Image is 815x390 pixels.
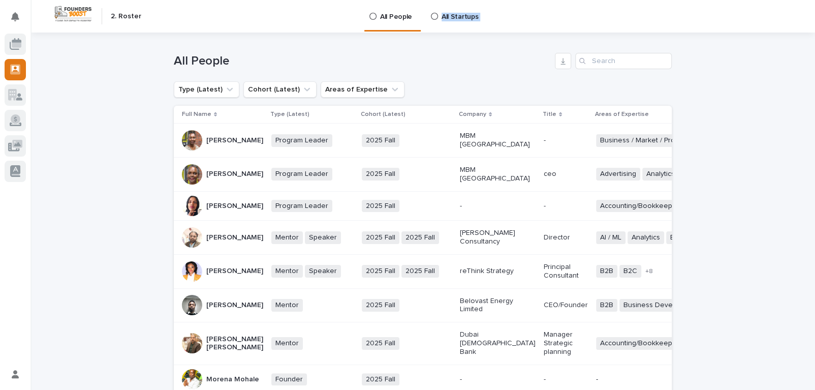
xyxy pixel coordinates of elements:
[362,265,399,278] span: 2025 Fall
[53,5,93,23] img: Workspace Logo
[362,299,399,312] span: 2025 Fall
[596,200,686,213] span: Accounting/Bookkeeping
[460,132,536,149] p: MBM [GEOGRAPHIC_DATA]
[362,168,399,181] span: 2025 Fall
[206,136,263,145] p: [PERSON_NAME]
[596,231,625,244] span: AI / ML
[596,337,686,350] span: Accounting/Bookkeeping
[362,134,399,147] span: 2025 Fall
[305,231,341,244] span: Speaker
[544,263,588,280] p: Principal Consultant
[174,81,239,98] button: Type (Latest)
[182,109,211,120] p: Full Name
[543,109,556,120] p: Title
[544,233,588,242] p: Director
[596,265,617,278] span: B2B
[362,200,399,213] span: 2025 Fall
[460,267,536,276] p: reThink Strategy
[271,299,303,312] span: Mentor
[174,54,551,69] h1: All People
[628,231,664,244] span: Analytics
[619,265,641,278] span: B2C
[544,136,588,145] p: -
[596,168,640,181] span: Advertising
[460,166,536,183] p: MBM [GEOGRAPHIC_DATA]
[596,134,723,147] span: Business / Market / Product Strategy
[544,202,588,211] p: -
[5,6,26,27] button: Notifications
[361,109,405,120] p: Cohort (Latest)
[645,268,653,275] span: + 8
[544,170,588,178] p: ceo
[575,53,672,69] input: Search
[362,337,399,350] span: 2025 Fall
[642,168,679,181] span: Analytics
[401,231,439,244] span: 2025 Fall
[271,231,303,244] span: Mentor
[460,331,536,356] p: Dubai [DEMOGRAPHIC_DATA] Bank
[206,202,263,211] p: [PERSON_NAME]
[544,375,588,384] p: -
[596,375,744,384] p: -
[459,109,486,120] p: Company
[271,200,332,213] span: Program Leader
[206,375,259,384] p: Morena Mohale
[206,335,263,352] p: [PERSON_NAME] [PERSON_NAME]
[111,12,141,21] h2: 2. Roster
[596,299,617,312] span: B2B
[206,233,263,242] p: [PERSON_NAME]
[271,168,332,181] span: Program Leader
[271,265,303,278] span: Mentor
[460,297,536,314] p: Belovast Energy Limited
[460,202,536,211] p: -
[544,331,588,356] p: Manager Strategic planning
[206,267,263,276] p: [PERSON_NAME]
[271,134,332,147] span: Program Leader
[271,373,307,386] span: Founder
[206,301,263,310] p: [PERSON_NAME]
[666,231,687,244] span: B2B
[401,265,439,278] span: 2025 Fall
[243,81,317,98] button: Cohort (Latest)
[206,170,263,178] p: [PERSON_NAME]
[305,265,341,278] span: Speaker
[270,109,309,120] p: Type (Latest)
[460,375,536,384] p: -
[544,301,588,310] p: CEO/Founder
[460,229,536,246] p: [PERSON_NAME] Consultancy
[619,299,703,312] span: Business Development
[362,231,399,244] span: 2025 Fall
[13,12,26,28] div: Notifications
[595,109,649,120] p: Areas of Expertise
[271,337,303,350] span: Mentor
[321,81,404,98] button: Areas of Expertise
[362,373,399,386] span: 2025 Fall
